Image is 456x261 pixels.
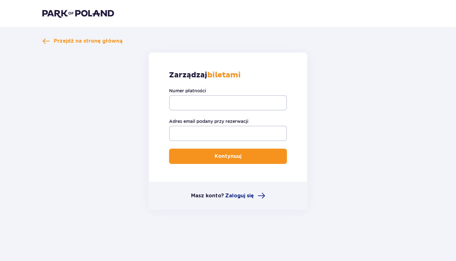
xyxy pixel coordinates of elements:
[169,70,241,80] p: Zarządzaj
[225,192,265,200] a: Zaloguj się
[42,37,123,45] a: Przejdź na stronę główną
[207,70,241,80] strong: biletami
[215,153,241,160] p: Kontynuuj
[42,9,114,18] img: Park of Poland logo
[191,192,224,199] p: Masz konto?
[169,118,248,124] label: Adres email podany przy rezerwacji
[225,192,254,199] span: Zaloguj się
[54,38,123,45] span: Przejdź na stronę główną
[169,149,287,164] button: Kontynuuj
[169,88,206,94] label: Numer płatności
